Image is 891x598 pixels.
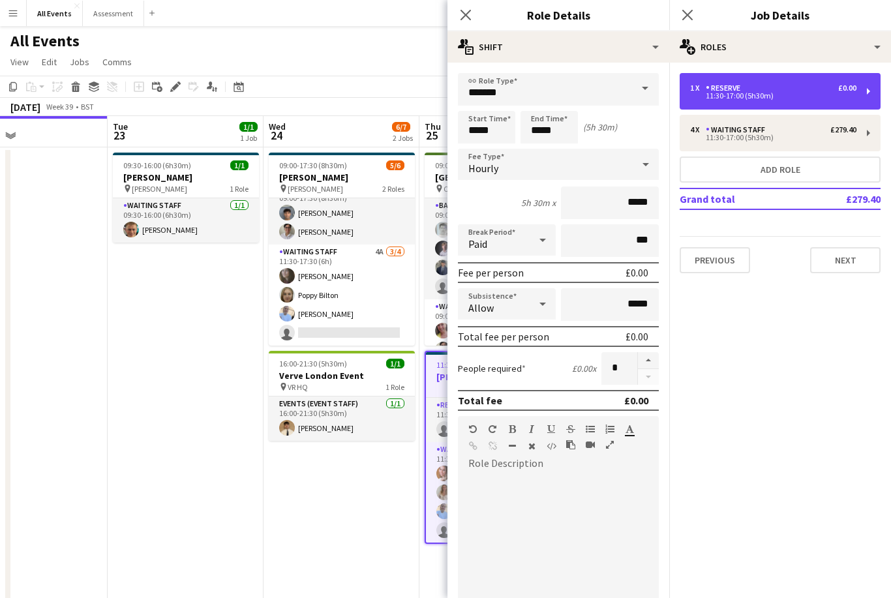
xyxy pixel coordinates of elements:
[626,266,648,279] div: £0.00
[838,83,856,93] div: £0.00
[566,424,575,434] button: Strikethrough
[507,424,517,434] button: Bold
[507,441,517,451] button: Horizontal Line
[488,424,497,434] button: Redo
[527,424,536,434] button: Italic
[240,133,257,143] div: 1 Job
[111,128,128,143] span: 23
[468,301,494,314] span: Allow
[605,424,614,434] button: Ordered List
[425,198,571,299] app-card-role: Bar Staff1A3/409:00-22:00 (13h)[PERSON_NAME][PERSON_NAME][PERSON_NAME]
[423,128,441,143] span: 25
[132,184,187,194] span: [PERSON_NAME]
[81,102,94,112] div: BST
[547,441,556,451] button: HTML Code
[447,7,669,23] h3: Role Details
[425,351,571,544] app-job-card: 11:30-17:00 (5h30m)3/5[PERSON_NAME]2 RolesReserve0/111:30-17:00 (5h30m) Waiting Staff2A3/411:30-1...
[10,56,29,68] span: View
[426,442,569,543] app-card-role: Waiting Staff2A3/411:30-17:00 (5h30m)[PERSON_NAME][PERSON_NAME][PERSON_NAME]
[288,184,343,194] span: [PERSON_NAME]
[436,360,504,370] span: 11:30-17:00 (5h30m)
[680,157,881,183] button: Add role
[392,122,410,132] span: 6/7
[42,56,57,68] span: Edit
[269,351,415,441] div: 16:00-21:30 (5h30m)1/1Verve London Event VR HQ1 RoleEvents (Event Staff)1/116:00-21:30 (5h30m)[PE...
[43,102,76,112] span: Week 39
[425,172,571,183] h3: [GEOGRAPHIC_DATA]
[586,424,595,434] button: Unordered List
[444,184,529,194] span: Craft Fair VVIP 4 day event
[706,83,746,93] div: Reserve
[230,184,249,194] span: 1 Role
[458,330,549,343] div: Total fee per person
[27,1,83,26] button: All Events
[468,162,498,175] span: Hourly
[386,359,404,368] span: 1/1
[706,125,770,134] div: Waiting Staff
[279,160,347,170] span: 09:00-17:30 (8h30m)
[385,382,404,392] span: 1 Role
[269,172,415,183] h3: [PERSON_NAME]
[521,197,556,209] div: 5h 30m x
[690,125,706,134] div: 4 x
[458,363,526,374] label: People required
[690,83,706,93] div: 1 x
[625,424,634,434] button: Text Color
[583,121,617,133] div: (5h 30m)
[83,1,144,26] button: Assessment
[468,237,487,250] span: Paid
[386,160,404,170] span: 5/6
[447,31,669,63] div: Shift
[624,394,648,407] div: £0.00
[527,441,536,451] button: Clear Formatting
[113,153,259,243] app-job-card: 09:30-16:00 (6h30m)1/1[PERSON_NAME] [PERSON_NAME]1 RoleWaiting Staff1/109:30-16:00 (6h30m)[PERSON...
[425,121,441,132] span: Thu
[37,53,62,70] a: Edit
[586,440,595,450] button: Insert video
[65,53,95,70] a: Jobs
[669,7,891,23] h3: Job Details
[113,198,259,243] app-card-role: Waiting Staff1/109:30-16:00 (6h30m)[PERSON_NAME]
[425,153,571,346] div: 09:00-22:00 (13h)10/12[GEOGRAPHIC_DATA] Craft Fair VVIP 4 day event2 RolesBar Staff1A3/409:00-22:...
[113,172,259,183] h3: [PERSON_NAME]
[10,31,80,51] h1: All Events
[269,181,415,245] app-card-role: Waiting Staff3A2/209:00-17:30 (8h30m)[PERSON_NAME][PERSON_NAME]
[680,188,803,209] td: Grand total
[113,121,128,132] span: Tue
[458,394,502,407] div: Total fee
[572,363,596,374] div: £0.00 x
[382,184,404,194] span: 2 Roles
[626,330,648,343] div: £0.00
[426,371,569,383] h3: [PERSON_NAME]
[269,370,415,381] h3: Verve London Event
[547,424,556,434] button: Underline
[97,53,137,70] a: Comms
[638,352,659,369] button: Increase
[435,160,492,170] span: 09:00-22:00 (13h)
[123,160,191,170] span: 09:30-16:00 (6h30m)
[425,299,571,476] app-card-role: Waiting Staff4A7/809:00-22:00 (13h)[PERSON_NAME][PERSON_NAME]
[267,128,286,143] span: 24
[288,382,308,392] span: VR HQ
[269,396,415,441] app-card-role: Events (Event Staff)1/116:00-21:30 (5h30m)[PERSON_NAME]
[269,153,415,346] app-job-card: 09:00-17:30 (8h30m)5/6[PERSON_NAME] [PERSON_NAME]2 RolesWaiting Staff3A2/209:00-17:30 (8h30m)[PER...
[830,125,856,134] div: £279.40
[468,424,477,434] button: Undo
[810,247,881,273] button: Next
[426,398,569,442] app-card-role: Reserve0/111:30-17:00 (5h30m)
[458,266,524,279] div: Fee per person
[680,247,750,273] button: Previous
[605,440,614,450] button: Fullscreen
[102,56,132,68] span: Comms
[269,121,286,132] span: Wed
[690,134,856,141] div: 11:30-17:00 (5h30m)
[70,56,89,68] span: Jobs
[10,100,40,113] div: [DATE]
[669,31,891,63] div: Roles
[566,440,575,450] button: Paste as plain text
[803,188,881,209] td: £279.40
[393,133,413,143] div: 2 Jobs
